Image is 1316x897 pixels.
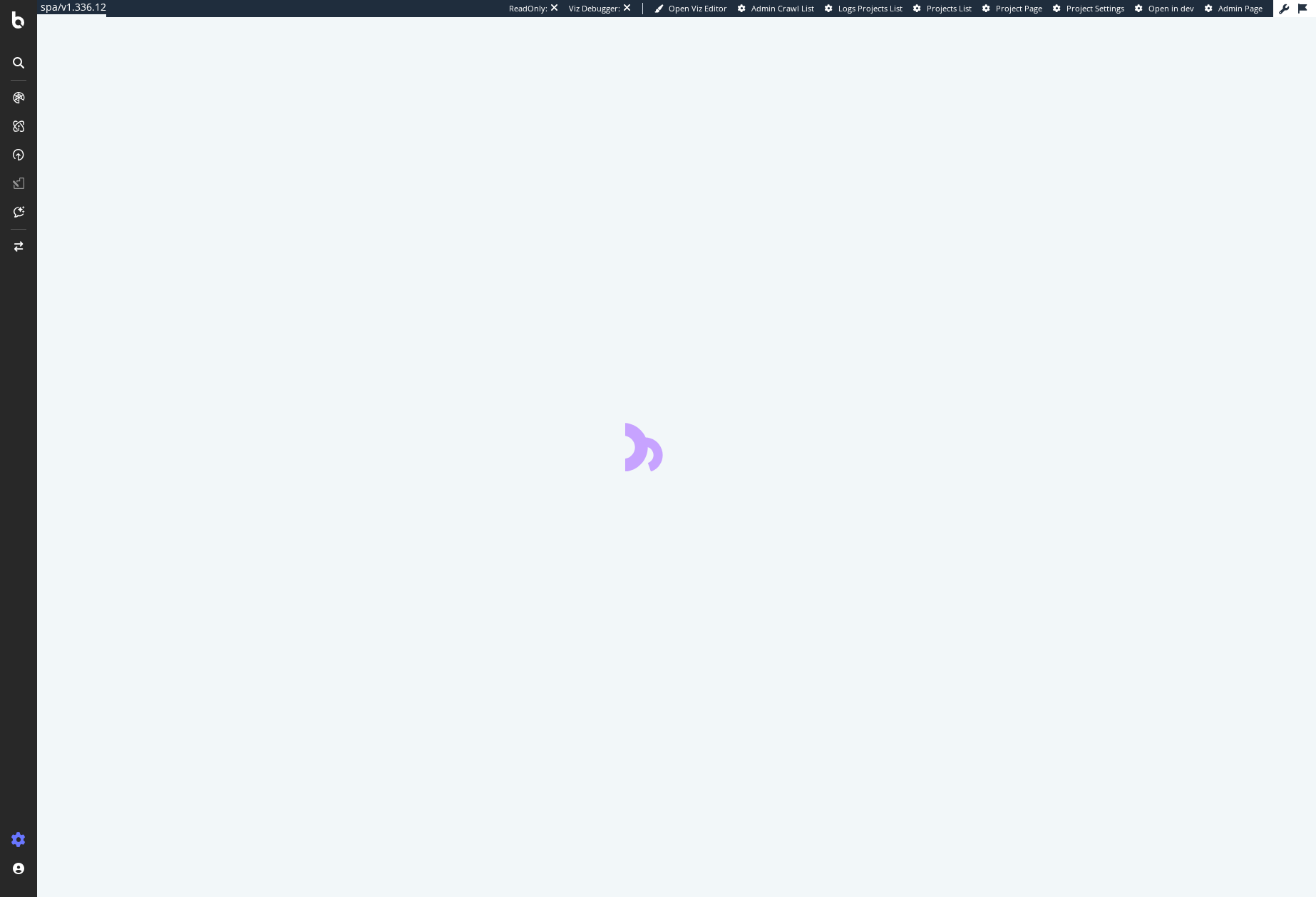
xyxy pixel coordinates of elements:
[1148,3,1194,14] span: Open in dev
[751,3,814,14] span: Admin Crawl List
[996,3,1042,14] span: Project Page
[1066,3,1124,14] span: Project Settings
[838,3,903,14] span: Logs Projects List
[509,3,548,14] div: ReadOnly:
[825,3,903,14] a: Logs Projects List
[654,3,727,14] a: Open Viz Editor
[913,3,972,14] a: Projects List
[1218,3,1263,14] span: Admin Page
[927,3,972,14] span: Projects List
[1205,3,1263,14] a: Admin Page
[669,3,727,14] span: Open Viz Editor
[982,3,1042,14] a: Project Page
[569,3,620,14] div: Viz Debugger:
[1053,3,1124,14] a: Project Settings
[1135,3,1194,14] a: Open in dev
[738,3,814,14] a: Admin Crawl List
[625,420,728,471] div: animation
